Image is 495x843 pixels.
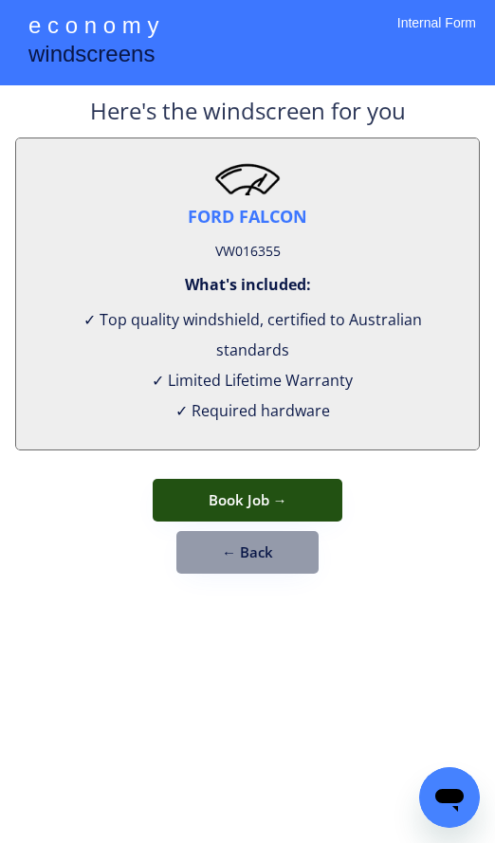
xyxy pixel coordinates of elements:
div: Internal Form [397,14,476,57]
div: ✓ Top quality windshield, certified to Australian standards ✓ Limited Lifetime Warranty ✓ Require... [40,304,455,426]
button: ← Back [176,531,319,574]
div: FORD FALCON [188,205,307,229]
div: Here's the windscreen for you [90,95,406,137]
button: Book Job → [153,479,342,522]
img: windscreen2.png [214,162,281,195]
div: What's included: [185,274,311,295]
iframe: Button to launch messaging window [419,767,480,828]
div: VW016355 [215,238,281,265]
div: e c o n o m y [28,9,158,46]
div: windscreens [28,38,155,75]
